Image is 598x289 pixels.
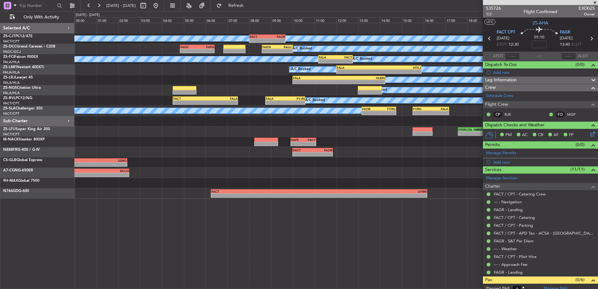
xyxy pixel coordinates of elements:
[267,39,285,43] div: -
[578,53,588,59] span: ALDT
[3,148,18,152] span: N888FR
[534,34,544,41] span: 01:10
[197,49,214,53] div: -
[3,65,44,69] a: ZS-LMFNextant 400XTi
[485,77,517,84] span: Leg Information
[293,80,339,84] div: -
[266,101,285,104] div: -
[250,35,267,38] div: FACT
[3,107,43,110] a: ZS-SLAChallenger 350
[16,15,66,19] span: Only With Activity
[106,3,136,8] span: [DATE] - [DATE]
[335,59,352,63] div: -
[352,54,372,64] div: A/C Booked
[293,148,312,152] div: FACT
[223,3,249,8] span: Refresh
[486,150,516,156] a: Manage Permits
[471,128,483,131] div: FACT
[424,17,446,23] div: 16:00
[205,17,227,23] div: 06:00
[315,17,337,23] div: 11:00
[140,17,162,23] div: 03:00
[3,80,20,85] a: FALA/HLA
[497,42,507,48] span: ETOT
[75,17,97,23] div: 00:00
[493,160,595,165] div: Add new
[493,111,503,118] div: CP
[3,189,18,193] span: N766GD
[3,132,19,137] a: FACT/CPT
[494,199,522,205] a: --- - Navigation
[3,138,45,141] a: M-NACKHawker 800XP
[277,45,292,49] div: FAGC
[431,107,448,111] div: FALA
[3,55,14,59] span: ZS-FCI
[262,45,277,49] div: FAKN
[184,17,206,23] div: 05:00
[76,13,100,18] div: [DATE] - [DATE]
[379,107,396,111] div: FVRG
[494,207,523,212] a: FAGR - Landing
[485,101,508,108] span: Flight Crew
[3,179,18,183] span: 9H-MAX
[494,254,536,259] a: FACT / CPT - Pilot Hire
[497,35,509,42] span: [DATE]
[3,55,38,59] a: ZS-FCIFalcon 900EX
[560,42,570,48] span: 13:40
[162,17,184,23] div: 04:00
[339,76,385,80] div: HUEN
[3,34,33,38] a: ZS-CJTPC12/47E
[3,189,29,193] a: N766GDG-600
[493,53,503,59] span: ATOT
[494,223,533,228] a: FACT / CPT - Parking
[339,80,385,84] div: -
[358,17,380,23] div: 13:00
[494,191,546,197] a: FACT / CPT - Catering Crew
[271,17,293,23] div: 09:00
[413,107,431,111] div: FVRG
[7,12,68,22] button: Only With Activity
[445,17,467,23] div: 17:00
[571,42,581,48] span: ELDT
[3,127,50,131] a: ZS-LFUSuper King Air 200
[285,101,305,104] div: -
[3,45,55,48] a: ZS-DCCGrand Caravan - C208
[3,60,20,64] a: FALA/HLA
[293,17,315,23] div: 10:00
[3,65,16,69] span: ZS-LMF
[319,194,427,197] div: -
[486,93,513,99] a: Schedule Crew
[579,5,595,12] span: EXD025
[485,141,500,149] span: Permits
[3,148,40,152] a: N888FRG-400 / G-IV
[413,111,431,115] div: -
[459,132,471,135] div: -
[118,17,140,23] div: 02:00
[303,142,316,146] div: -
[522,132,528,138] span: AC
[555,111,565,118] div: FO
[211,194,319,197] div: -
[173,97,205,100] div: FACT
[3,86,17,90] span: ZS-NGS
[3,39,19,44] a: FACT/CPT
[485,183,500,190] span: Charter
[337,66,379,69] div: FALA
[291,65,311,74] div: A/C Booked
[3,169,33,172] a: A7-CGNG-650ER
[312,148,332,152] div: FAOR
[205,97,238,100] div: FALA
[471,132,483,135] div: -
[494,231,595,236] a: FACT / CPT - APD Tax - ACSA - [GEOGRAPHIC_DATA] International FACT / CPT
[380,17,402,23] div: 14:00
[362,107,379,111] div: FAOR
[494,238,534,244] a: FAGR - S&T Per Diem
[293,76,339,80] div: FALA
[379,111,396,115] div: -
[267,35,285,38] div: FAGR
[250,39,267,43] div: -
[3,49,21,54] a: FAGC/GCJ
[3,34,15,38] span: ZS-CJT
[3,179,39,183] a: 9H-MAXGlobal 7500
[319,55,335,59] div: FALA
